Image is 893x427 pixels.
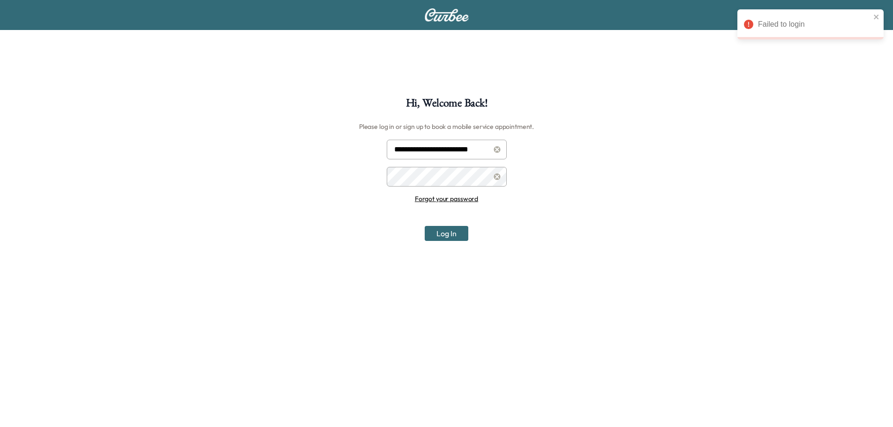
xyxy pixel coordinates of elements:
img: Curbee Logo [424,8,469,22]
h1: Hi, Welcome Back! [406,97,488,113]
a: Forgot your password [415,195,478,203]
button: Log In [425,226,468,241]
h6: Please log in or sign up to book a mobile service appointment. [359,119,534,134]
button: close [873,13,880,21]
div: Failed to login [758,19,870,30]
